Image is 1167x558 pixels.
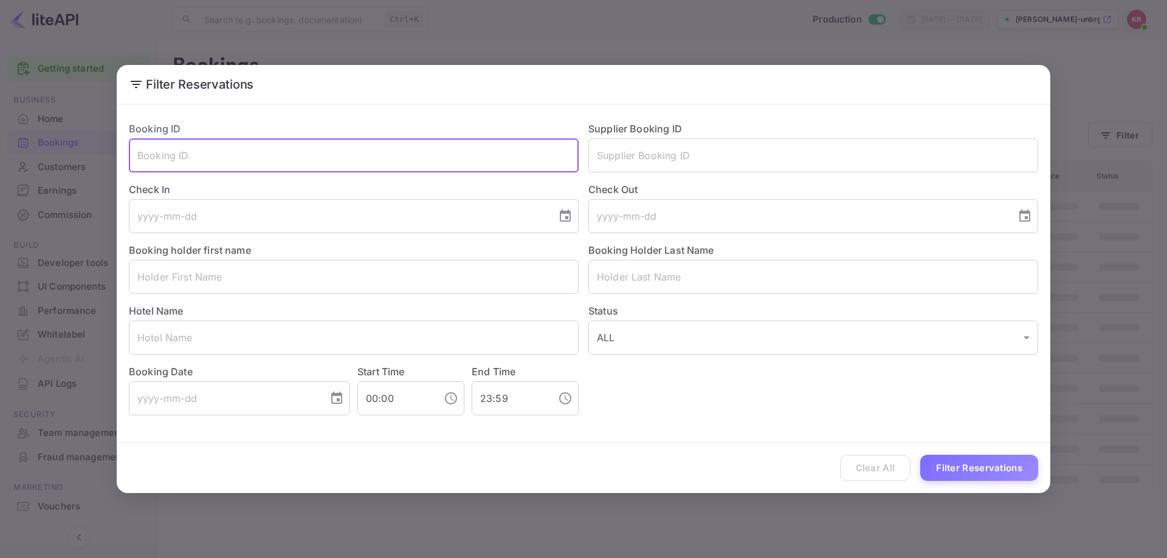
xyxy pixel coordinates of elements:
[129,260,579,294] input: Holder First Name
[588,123,682,135] label: Supplier Booking ID
[588,138,1038,172] input: Supplier Booking ID
[129,199,548,233] input: yyyy-mm-dd
[129,305,184,317] label: Hotel Name
[920,455,1038,481] button: Filter Reservations
[588,304,1038,318] label: Status
[129,182,579,197] label: Check In
[129,321,579,355] input: Hotel Name
[588,244,714,256] label: Booking Holder Last Name
[472,366,515,378] label: End Time
[553,386,577,410] button: Choose time, selected time is 11:59 PM
[588,321,1038,355] div: ALL
[588,260,1038,294] input: Holder Last Name
[129,244,251,256] label: Booking holder first name
[588,199,1008,233] input: yyyy-mm-dd
[129,381,320,415] input: yyyy-mm-dd
[129,364,350,379] label: Booking Date
[1013,204,1037,228] button: Choose date
[129,123,181,135] label: Booking ID
[553,204,577,228] button: Choose date
[588,182,1038,197] label: Check Out
[357,366,405,378] label: Start Time
[129,138,579,172] input: Booking ID
[439,386,463,410] button: Choose time, selected time is 12:00 AM
[472,381,548,415] input: hh:mm
[357,381,434,415] input: hh:mm
[117,65,1050,104] h2: Filter Reservations
[325,386,349,410] button: Choose date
